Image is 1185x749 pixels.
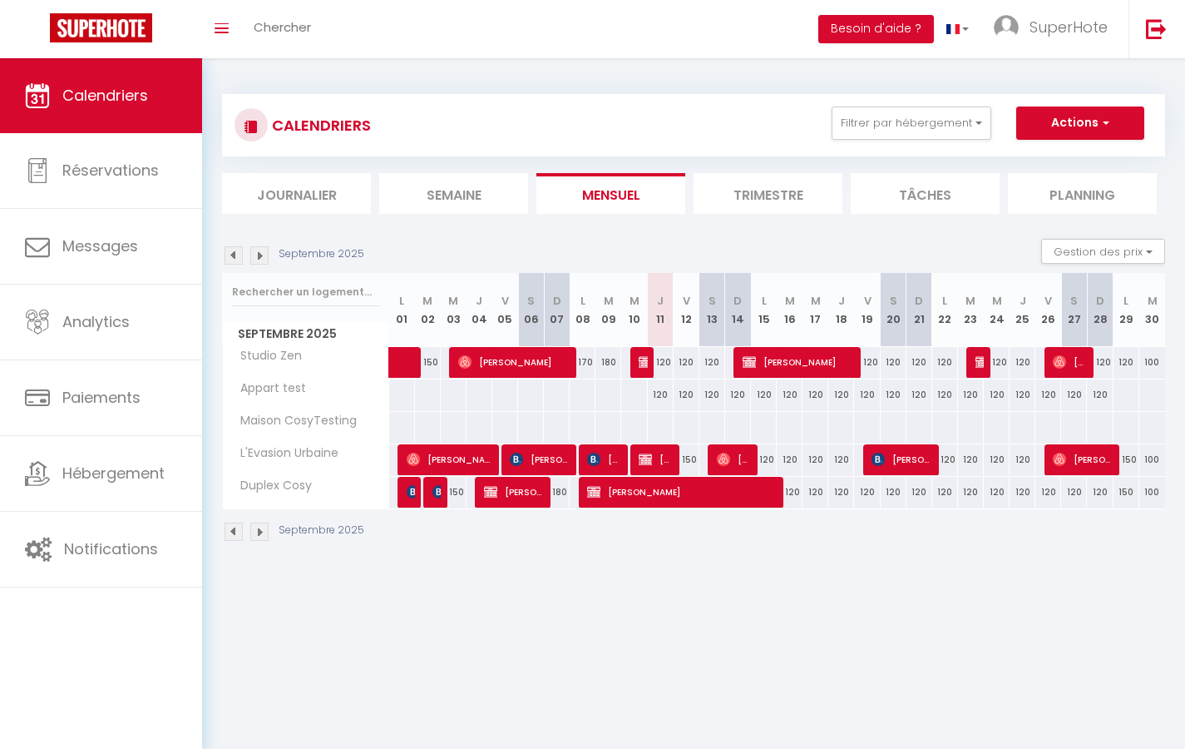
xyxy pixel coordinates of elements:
th: 02 [415,273,441,347]
span: [PERSON_NAME] [432,476,441,508]
abbr: L [580,293,585,309]
div: 120 [777,477,802,508]
span: Appart test [225,379,310,398]
abbr: M [422,293,432,309]
div: 120 [699,347,725,378]
img: logout [1146,18,1167,39]
div: 120 [1035,477,1061,508]
abbr: J [657,293,664,309]
div: 120 [906,347,932,378]
abbr: M [630,293,639,309]
div: 180 [544,477,570,508]
div: 150 [674,444,699,475]
span: Hébergement [62,463,165,484]
div: 120 [828,477,854,508]
th: 22 [932,273,958,347]
li: Journalier [222,173,371,214]
th: 07 [544,273,570,347]
div: 120 [984,477,1010,508]
th: 23 [958,273,984,347]
th: 13 [699,273,725,347]
div: 120 [932,444,958,475]
div: 120 [1035,379,1061,410]
div: 120 [751,379,777,410]
th: 03 [441,273,467,347]
abbr: J [476,293,482,309]
div: 150 [441,477,467,508]
th: 19 [854,273,880,347]
li: Trimestre [694,173,842,214]
div: 120 [906,477,932,508]
abbr: V [1044,293,1052,309]
div: 100 [1139,444,1165,475]
div: 120 [984,347,1010,378]
th: 01 [389,273,415,347]
span: Notifications [64,538,158,559]
th: 16 [777,273,802,347]
th: 05 [492,273,518,347]
p: Septembre 2025 [279,523,364,538]
button: Gestion des prix [1041,239,1165,264]
abbr: M [811,293,821,309]
button: Actions [1016,107,1144,140]
div: 120 [854,379,880,410]
th: 09 [595,273,621,347]
div: 170 [570,347,595,378]
div: 120 [984,379,1010,410]
div: 120 [958,379,984,410]
span: Paiements [62,387,141,408]
span: [PERSON_NAME] [717,444,751,475]
th: 14 [725,273,751,347]
abbr: M [604,293,614,309]
div: 120 [906,379,932,410]
span: L'Evasion Urbaine [225,444,343,463]
div: 120 [751,444,777,475]
li: Planning [1008,173,1157,214]
abbr: M [448,293,458,309]
li: Tâches [851,173,1000,214]
span: [PERSON_NAME] [639,346,647,378]
th: 29 [1113,273,1139,347]
p: Septembre 2025 [279,246,364,262]
th: 04 [467,273,492,347]
div: 120 [932,379,958,410]
th: 06 [518,273,544,347]
abbr: M [992,293,1002,309]
div: 150 [1113,444,1139,475]
span: [PERSON_NAME] [484,476,544,508]
abbr: S [890,293,897,309]
th: 11 [648,273,674,347]
span: Calendriers [62,85,148,106]
button: Besoin d'aide ? [818,15,934,43]
th: 24 [984,273,1010,347]
abbr: L [399,293,404,309]
abbr: V [683,293,690,309]
abbr: S [527,293,535,309]
li: Semaine [379,173,528,214]
abbr: D [915,293,923,309]
div: 120 [828,444,854,475]
th: 25 [1010,273,1035,347]
div: 100 [1139,477,1165,508]
div: 120 [699,379,725,410]
div: 120 [1113,347,1139,378]
div: 120 [674,379,699,410]
div: 120 [777,379,802,410]
div: 120 [881,477,906,508]
div: 120 [958,444,984,475]
span: [PERSON_NAME] [871,444,931,475]
div: 120 [802,477,828,508]
abbr: D [1096,293,1104,309]
abbr: L [942,293,947,309]
div: 120 [854,347,880,378]
span: [PERSON_NAME] [407,444,492,475]
h3: CALENDRIERS [268,107,371,144]
div: 120 [1010,444,1035,475]
span: [PERSON_NAME] [1053,346,1087,378]
div: 120 [1087,477,1113,508]
abbr: M [965,293,975,309]
span: Septembre 2025 [223,322,388,346]
span: Duplex Cosy [225,477,316,495]
abbr: S [1070,293,1078,309]
div: 120 [1010,347,1035,378]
